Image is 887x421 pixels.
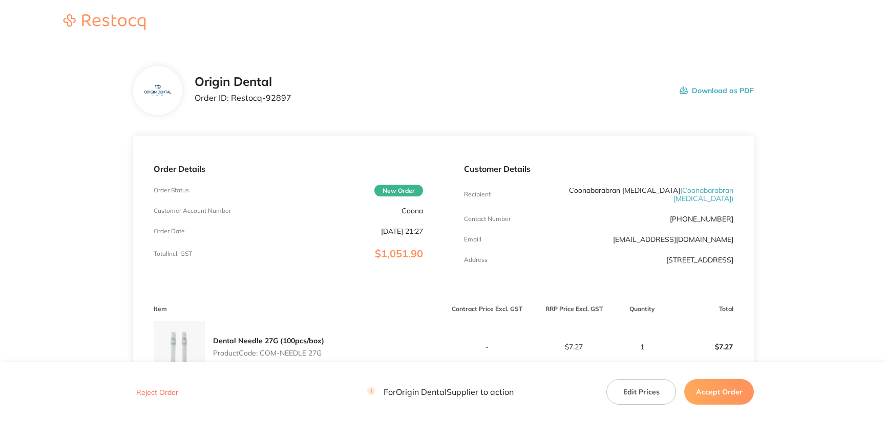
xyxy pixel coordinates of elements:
[213,336,324,345] a: Dental Needle 27G (100pcs/box)
[464,256,488,263] p: Address
[667,297,754,321] th: Total
[613,235,733,244] a: [EMAIL_ADDRESS][DOMAIN_NAME]
[213,349,324,357] p: Product Code: COM-NEEDLE 27G
[618,343,666,351] p: 1
[53,14,156,30] img: Restocq logo
[617,297,667,321] th: Quantity
[154,207,231,214] p: Customer Account Number
[666,256,733,264] p: [STREET_ADDRESS]
[154,228,185,235] p: Order Date
[402,207,423,215] p: Coona
[133,297,443,321] th: Item
[154,250,192,257] p: Total Incl. GST
[684,379,754,404] button: Accept Order
[374,185,423,196] span: New Order
[133,387,181,396] button: Reject Order
[606,379,676,404] button: Edit Prices
[53,14,156,31] a: Restocq logo
[554,186,733,203] p: Coonabarabran [MEDICAL_DATA]
[531,343,617,351] p: $7.27
[667,335,753,359] p: $7.27
[375,247,423,260] span: $1,051.90
[141,74,174,107] img: YzF0MTI4NA
[154,164,423,173] p: Order Details
[195,75,291,89] h2: Origin Dental
[531,297,618,321] th: RRP Price Excl. GST
[464,164,733,173] p: Customer Details
[381,227,423,235] p: [DATE] 21:27
[464,236,481,243] p: Emaill
[680,75,754,106] button: Download as PDF
[443,297,531,321] th: Contract Price Excl. GST
[670,215,733,223] p: [PHONE_NUMBER]
[464,191,491,198] p: Recipient
[464,215,511,223] p: Contact Number
[195,93,291,102] p: Order ID: Restocq- 92897
[673,186,733,203] span: ( Coonabarabran [MEDICAL_DATA] )
[154,321,205,372] img: eHVpdHZjYQ
[154,187,189,194] p: Order Status
[444,343,530,351] p: -
[367,387,514,396] p: For Origin Dental Supplier to action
